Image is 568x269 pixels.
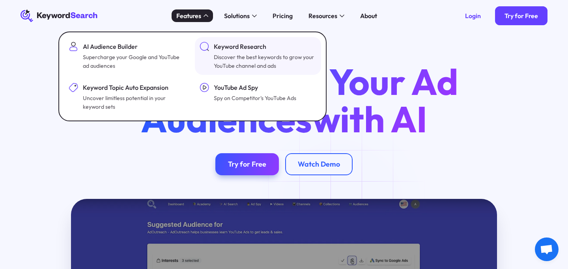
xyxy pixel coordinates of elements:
[83,94,184,111] div: Uncover limitless potential in your keyword sets
[83,42,184,51] div: AI Audience Builder
[504,12,538,20] div: Try for Free
[195,78,321,116] a: YouTube Ad SpySpy on Competitor's YouTube Ads
[176,11,201,20] div: Features
[215,153,279,175] a: Try for Free
[214,83,296,92] div: YouTube Ad Spy
[456,6,490,25] a: Login
[465,12,481,20] div: Login
[273,11,293,20] div: Pricing
[535,237,559,261] a: Open chat
[195,37,321,75] a: Keyword ResearchDiscover the best keywords to grow your YouTube channel and ads
[268,9,297,22] a: Pricing
[64,37,190,75] a: AI Audience BuilderSupercharge your Google and YouTube ad audiences
[83,53,184,70] div: Supercharge your Google and YouTube ad audiences
[312,96,427,142] span: with AI
[95,63,473,138] h1: Supercharge Your Ad Audiences
[58,32,327,121] nav: Features
[308,11,337,20] div: Resources
[355,9,382,22] a: About
[83,83,184,92] div: Keyword Topic Auto Expansion
[64,78,190,116] a: Keyword Topic Auto ExpansionUncover limitless potential in your keyword sets
[228,160,266,169] div: Try for Free
[214,53,315,70] div: Discover the best keywords to grow your YouTube channel and ads
[298,160,340,169] div: Watch Demo
[214,94,296,102] div: Spy on Competitor's YouTube Ads
[360,11,377,20] div: About
[495,6,547,25] a: Try for Free
[224,11,250,20] div: Solutions
[214,42,315,51] div: Keyword Research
